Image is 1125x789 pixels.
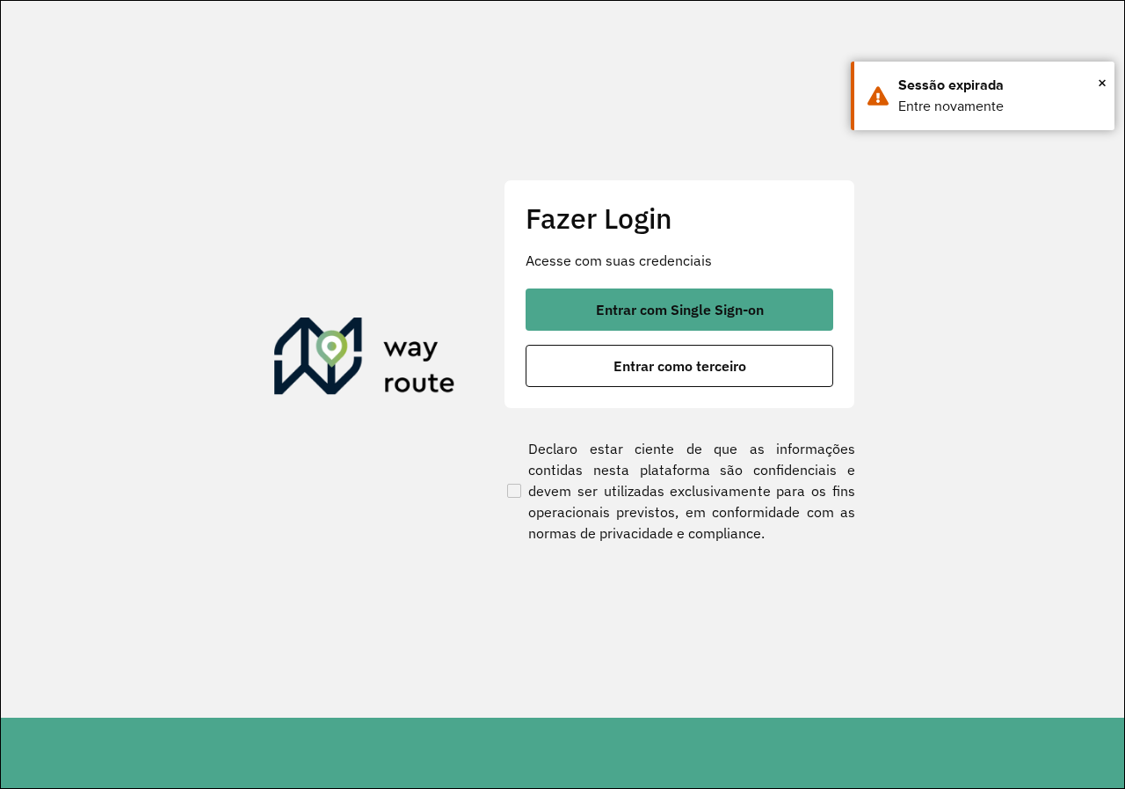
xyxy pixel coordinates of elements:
h2: Fazer Login [526,201,833,235]
div: Entre novamente [898,96,1101,117]
div: Sessão expirada [898,75,1101,96]
button: Close [1098,69,1107,96]
button: button [526,345,833,387]
span: × [1098,69,1107,96]
span: Entrar com Single Sign-on [596,303,764,317]
button: button [526,289,833,331]
p: Acesse com suas credenciais [526,250,833,271]
label: Declaro estar ciente de que as informações contidas nesta plataforma são confidenciais e devem se... [504,438,855,544]
img: Roteirizador AmbevTech [274,318,455,402]
span: Entrar como terceiro [613,359,746,373]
